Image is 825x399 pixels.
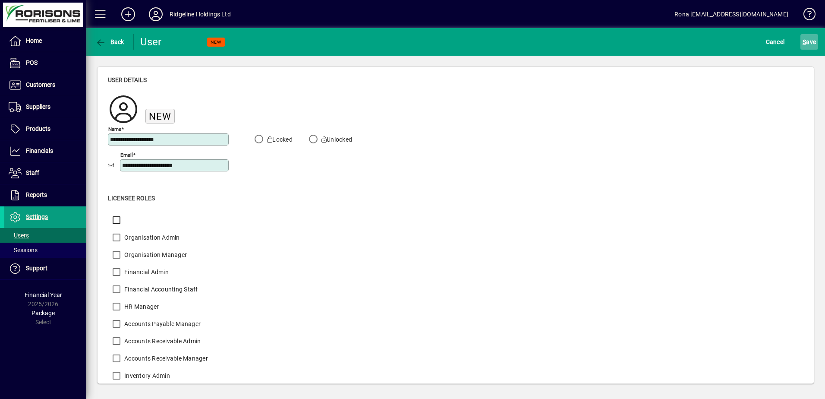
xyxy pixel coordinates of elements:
[140,35,177,49] div: User
[123,371,170,380] label: Inventory Admin
[674,7,788,21] div: Rona [EMAIL_ADDRESS][DOMAIN_NAME]
[4,228,86,243] a: Users
[120,152,133,158] mat-label: Email
[26,59,38,66] span: POS
[108,126,121,132] mat-label: Name
[800,34,818,50] button: Save
[25,291,62,298] span: Financial Year
[4,162,86,184] a: Staff
[123,302,159,311] label: HR Manager
[9,232,29,239] span: Users
[123,320,201,328] label: Accounts Payable Manager
[4,118,86,140] a: Products
[4,184,86,206] a: Reports
[4,140,86,162] a: Financials
[86,34,134,50] app-page-header-button: Back
[170,7,231,21] div: Ridgeline Holdings Ltd
[108,76,147,83] span: User details
[4,258,86,279] a: Support
[26,37,42,44] span: Home
[803,35,816,49] span: ave
[797,2,814,30] a: Knowledge Base
[123,337,201,345] label: Accounts Receivable Admin
[211,39,221,45] span: NEW
[123,354,208,363] label: Accounts Receivable Manager
[4,52,86,74] a: POS
[26,191,47,198] span: Reports
[149,111,171,122] span: New
[26,265,47,272] span: Support
[95,38,124,45] span: Back
[766,35,785,49] span: Cancel
[320,135,352,144] label: Unlocked
[4,243,86,257] a: Sessions
[4,74,86,96] a: Customers
[4,30,86,52] a: Home
[26,213,48,220] span: Settings
[764,34,787,50] button: Cancel
[26,169,39,176] span: Staff
[31,310,55,317] span: Package
[114,6,142,22] button: Add
[93,34,126,50] button: Back
[123,233,180,242] label: Organisation Admin
[123,285,198,294] label: Financial Accounting Staff
[108,195,155,202] span: Licensee roles
[123,250,187,259] label: Organisation Manager
[26,147,53,154] span: Financials
[26,103,50,110] span: Suppliers
[803,38,806,45] span: S
[123,268,169,276] label: Financial Admin
[4,96,86,118] a: Suppliers
[9,247,38,253] span: Sessions
[265,135,293,144] label: Locked
[26,125,50,132] span: Products
[26,81,55,88] span: Customers
[142,6,170,22] button: Profile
